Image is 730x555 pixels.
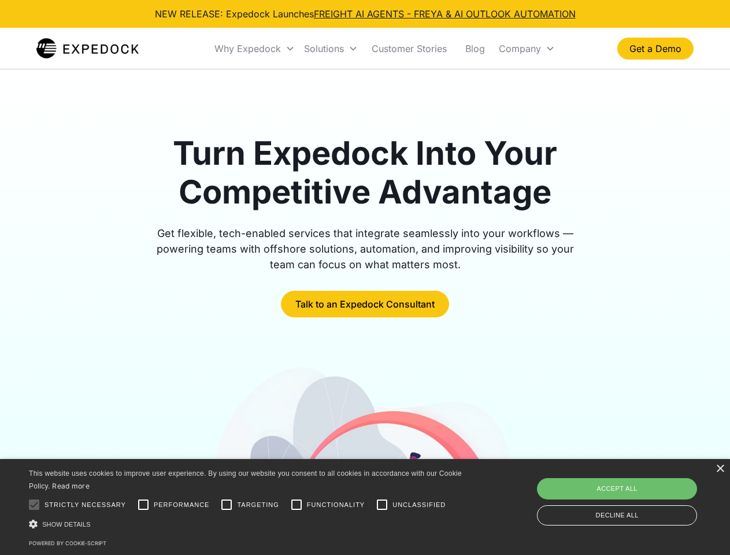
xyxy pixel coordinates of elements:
[42,521,91,528] span: Show details
[281,291,449,317] a: Talk to an Expedock Consultant
[45,500,126,510] span: Strictly necessary
[538,430,730,555] iframe: Chat Widget
[143,134,587,212] h1: Turn Expedock Into Your Competitive Advantage
[617,38,694,60] a: Get a Demo
[494,29,559,68] div: Company
[237,500,279,510] span: Targeting
[299,29,362,68] div: Solutions
[154,500,210,510] span: Performance
[155,7,576,21] div: NEW RELEASE: Expedock Launches
[29,469,462,491] span: This website uses cookies to improve user experience. By using our website you consent to all coo...
[362,29,456,68] a: Customer Stories
[52,482,90,490] a: Read more
[304,43,344,54] div: Solutions
[314,8,576,20] a: FREIGHT AI AGENTS - FREYA & AI OUTLOOK AUTOMATION
[210,29,299,68] div: Why Expedock
[392,500,446,510] span: Unclassified
[456,29,494,68] a: Blog
[307,500,365,510] span: Functionality
[29,540,106,546] a: Powered by cookie-script
[36,37,139,60] a: home
[499,43,541,54] div: Company
[36,37,139,60] img: Expedock Logo
[29,518,466,530] div: Show details
[143,225,587,272] div: Get flexible, tech-enabled services that integrate seamlessly into your workflows — powering team...
[214,43,281,54] div: Why Expedock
